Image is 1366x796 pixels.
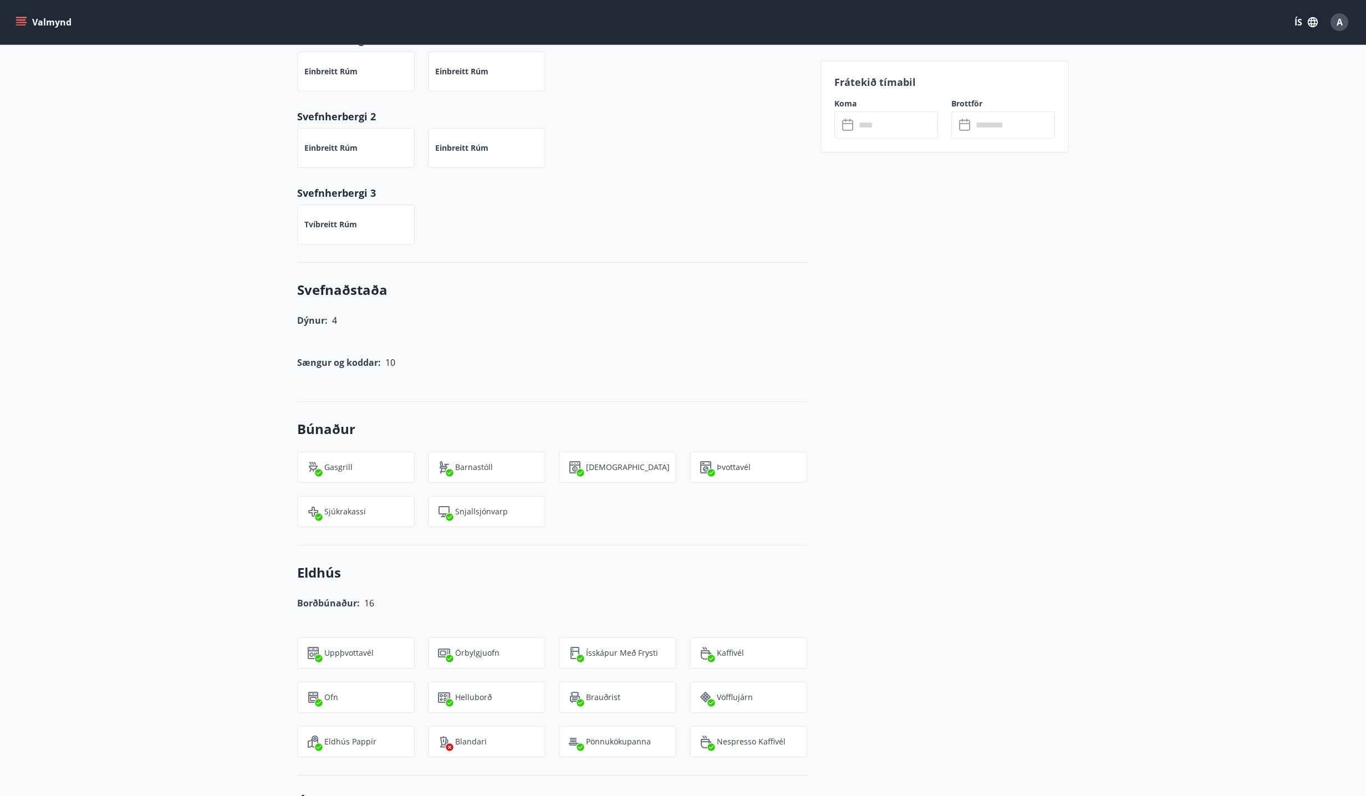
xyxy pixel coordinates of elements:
[307,691,320,704] img: zPVQBp9blEdIFer1EsEXGkdLSf6HnpjwYpytJsbc.svg
[304,142,358,154] p: Einbreitt rúm
[586,647,658,659] p: Ísskápur með frysti
[324,736,376,747] p: Eldhús pappír
[1288,12,1324,32] button: ÍS
[13,12,76,32] button: menu
[951,98,1055,109] label: Brottför
[699,646,712,660] img: YAuCf2RVBoxcWDOxEIXE9JF7kzGP1ekdDd7KNrAY.svg
[586,692,620,703] p: Brauðrist
[324,647,374,659] p: Uppþvottavél
[568,735,582,748] img: iD5lXcpCL53JGFiihL3Wnkq7U1vibrYjvSU81JPM.svg
[297,280,807,299] h3: Svefnaðstaða
[437,735,451,748] img: NBqKxiVlHX1DkyJj0BYdr58VqCK6V7O2T99h1KU1.svg
[297,314,328,326] span: Dýnur:
[297,597,360,609] span: Borðbúnaður:
[324,692,338,703] p: Ofn
[385,355,395,370] h6: 10
[834,98,938,109] label: Koma
[435,66,488,77] p: Einbreitt rúm
[307,735,320,748] img: SdGkit0EPiKiVerMmeUx3zfEMo1lXyln2lKfVdWY.svg
[717,692,753,703] p: Vöfflujárn
[304,66,358,77] p: Einbreitt rúm
[437,646,451,660] img: WhzojLTXTmGNzu0iQ37bh4OB8HAJRP8FBs0dzKJK.svg
[699,735,712,748] img: 6h163WYZE4rom4WMceCGonWsXLVS3IYQqOKmW8AJ.svg
[437,691,451,704] img: 9R1hYb2mT2cBJz2TGv4EKaumi4SmHMVDNXcQ7C8P.svg
[1337,16,1343,28] span: A
[568,461,582,474] img: hddCLTAnxqFUMr1fxmbGG8zWilo2syolR0f9UjPn.svg
[834,75,1055,89] p: Frátekið tímabil
[1326,9,1353,35] button: A
[307,505,320,518] img: NBJ2XHQorT73l9qKF8jKUL2yrxBdPsbwCKRxvuNn.svg
[717,462,751,473] p: Þvottavél
[455,736,487,747] p: Blandari
[307,461,320,474] img: ZXjrS3QKesehq6nQAPjaRuRTI364z8ohTALB4wBr.svg
[717,736,786,747] p: Nespresso kaffivél
[586,736,651,747] p: Pönnukökupanna
[455,647,499,659] p: Örbylgjuofn
[568,646,582,660] img: CeBo16TNt2DMwKWDoQVkwc0rPfUARCXLnVWH1QgS.svg
[699,691,712,704] img: I6yc7n08mHczeLw8NTcFixl2JUhVGZy2Gh8TEZ9K.svg
[332,313,337,328] h6: 4
[437,461,451,474] img: ro1VYixuww4Qdd7lsw8J65QhOwJZ1j2DOUyXo3Mt.svg
[568,691,582,704] img: eXskhI6PfzAYYayp6aE5zL2Gyf34kDYkAHzo7Blm.svg
[364,595,374,611] h6: 16
[435,142,488,154] p: Einbreitt rúm
[297,109,807,124] p: Svefnherbergi 2
[297,186,807,200] p: Svefnherbergi 3
[307,646,320,660] img: 7hj2GulIrg6h11dFIpsIzg8Ak2vZaScVwTihwv8g.svg
[455,462,493,473] p: Barnastóll
[324,506,366,517] p: Sjúkrakassi
[297,563,807,582] h3: Eldhús
[297,420,807,438] h3: Búnaður
[455,692,492,703] p: Helluborð
[586,462,670,473] p: [DEMOGRAPHIC_DATA]
[699,461,712,474] img: Dl16BY4EX9PAW649lg1C3oBuIaAsR6QVDQBO2cTm.svg
[455,506,508,517] p: Snjallsjónvarp
[304,219,357,230] p: Tvíbreitt rúm
[717,647,744,659] p: Kaffivél
[324,462,353,473] p: Gasgrill
[437,505,451,518] img: FrGHLVeK8D3OYtMegqJZM0RCPrnOPaonvBxDmyu0.svg
[297,356,381,369] span: Sængur og koddar:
